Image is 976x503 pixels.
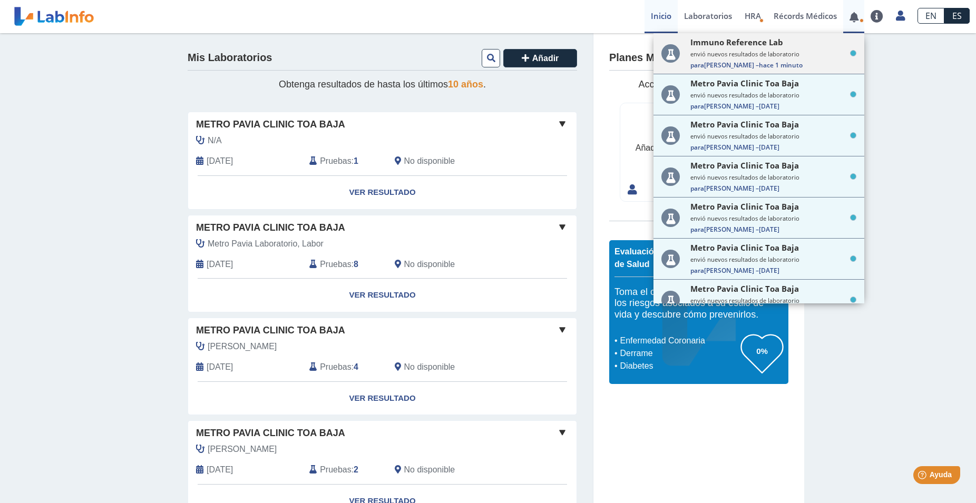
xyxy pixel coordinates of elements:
[614,287,783,321] h5: Toma el control de su salud. Identifica los riesgos asociados a su estilo de vida y descubre cómo...
[301,463,386,476] div: :
[690,50,856,58] small: envió nuevos resultados de laboratorio
[320,155,351,167] span: Pruebas
[759,184,779,193] span: [DATE]
[690,91,856,99] small: envió nuevos resultados de laboratorio
[690,78,799,88] span: Metro Pavia Clinic Toa Baja
[690,214,856,222] small: envió nuevos resultados de laboratorio
[617,347,741,360] li: Derrame
[320,258,351,271] span: Pruebas
[196,221,345,235] span: Metro Pavia Clinic Toa Baja
[404,361,455,373] span: No disponible
[404,155,455,167] span: No disponible
[690,143,704,152] span: Para
[208,238,324,250] span: Metro Pavia Laboratorio, Labor
[690,119,799,130] span: Metro Pavia Clinic Toa Baja
[208,340,277,353] span: Aviles Munoz, Jose
[188,382,577,415] a: Ver Resultado
[690,225,856,234] span: [PERSON_NAME] –
[690,102,856,111] span: [PERSON_NAME] –
[196,117,345,132] span: Metro Pavia Clinic Toa Baja
[690,266,856,275] span: [PERSON_NAME] –
[354,156,358,165] b: 1
[503,49,577,67] button: Añadir
[208,134,222,147] span: N/A
[690,283,799,294] span: Metro Pavia Clinic Toa Baja
[188,279,577,312] a: Ver Resultado
[279,79,486,90] span: Obtenga resultados de hasta los últimos .
[532,54,559,63] span: Añadir
[690,184,704,193] span: Para
[301,361,386,373] div: :
[448,79,483,90] span: 10 años
[745,11,761,21] span: HRA
[196,426,345,440] span: Metro Pavia Clinic Toa Baja
[690,266,704,275] span: Para
[690,132,856,140] small: envió nuevos resultados de laboratorio
[882,462,964,491] iframe: Help widget launcher
[188,52,272,64] h4: Mis Laboratorios
[301,155,386,167] div: :
[741,344,783,358] h3: 0%
[759,225,779,234] span: [DATE]
[690,297,856,304] small: envió nuevos resultados de laboratorio
[196,323,345,338] span: Metro Pavia Clinic Toa Baja
[609,52,688,64] h4: Planes Médicos
[690,102,704,111] span: Para
[690,61,704,70] span: Para
[354,465,358,474] b: 2
[759,143,779,152] span: [DATE]
[207,463,233,476] span: 2025-03-10
[690,160,799,171] span: Metro Pavia Clinic Toa Baja
[759,102,779,111] span: [DATE]
[404,463,455,476] span: No disponible
[944,8,970,24] a: ES
[188,176,577,209] a: Ver Resultado
[354,362,358,371] b: 4
[690,255,856,263] small: envió nuevos resultados de laboratorio
[404,258,455,271] span: No disponible
[614,247,706,269] span: Evaluación de Riesgos de Salud
[759,266,779,275] span: [DATE]
[918,8,944,24] a: EN
[690,184,856,193] span: [PERSON_NAME] –
[690,37,783,47] span: Immuno Reference Lab
[759,61,803,70] span: hace 1 minuto
[207,258,233,271] span: 2025-07-24
[320,361,351,373] span: Pruebas
[207,155,233,167] span: 2025-08-06
[208,443,277,456] span: Melendez Rios, Melvin
[354,260,358,269] b: 8
[690,242,799,253] span: Metro Pavia Clinic Toa Baja
[638,79,759,90] span: Accede y maneja sus planes
[617,334,741,347] li: Enfermedad Coronaria
[207,361,233,373] span: 2025-05-07
[617,360,741,372] li: Diabetes
[690,61,856,70] span: [PERSON_NAME] –
[636,142,762,154] div: Añada una tarjeta para comenzar.
[690,173,856,181] small: envió nuevos resultados de laboratorio
[301,258,386,271] div: :
[690,201,799,212] span: Metro Pavia Clinic Toa Baja
[690,225,704,234] span: Para
[320,463,351,476] span: Pruebas
[690,143,856,152] span: [PERSON_NAME] –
